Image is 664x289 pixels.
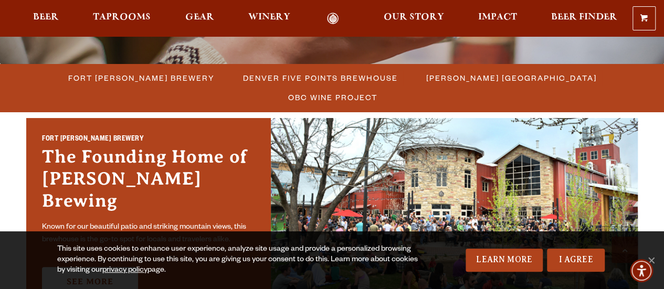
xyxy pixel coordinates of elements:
a: I Agree [547,249,605,272]
div: Accessibility Menu [630,259,653,282]
h2: Fort [PERSON_NAME] Brewery [42,134,255,146]
a: privacy policy [102,266,147,275]
a: Fort [PERSON_NAME] Brewery [62,70,220,85]
a: Beer [26,13,66,25]
a: Beer Finder [544,13,624,25]
a: OBC Wine Project [282,90,383,105]
span: Fort [PERSON_NAME] Brewery [68,70,215,85]
h3: The Founding Home of [PERSON_NAME] Brewing [42,146,255,217]
a: Learn More [466,249,543,272]
span: Impact [478,13,517,22]
a: Impact [471,13,524,25]
div: This site uses cookies to enhance user experience, analyze site usage and provide a personalized ... [57,244,424,276]
span: Denver Five Points Brewhouse [243,70,398,85]
a: Odell Home [313,13,353,25]
span: Winery [248,13,290,22]
span: Our Story [384,13,444,22]
span: Beer Finder [551,13,617,22]
span: Gear [185,13,214,22]
span: OBC Wine Project [288,90,377,105]
span: Taprooms [93,13,151,22]
a: Winery [241,13,297,25]
a: Denver Five Points Brewhouse [237,70,403,85]
span: Beer [33,13,59,22]
a: Taprooms [86,13,157,25]
a: Gear [178,13,221,25]
span: [PERSON_NAME] [GEOGRAPHIC_DATA] [426,70,597,85]
a: Our Story [377,13,451,25]
p: Known for our beautiful patio and striking mountain views, this brewhouse is the go-to spot for l... [42,221,255,247]
a: [PERSON_NAME] [GEOGRAPHIC_DATA] [420,70,602,85]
